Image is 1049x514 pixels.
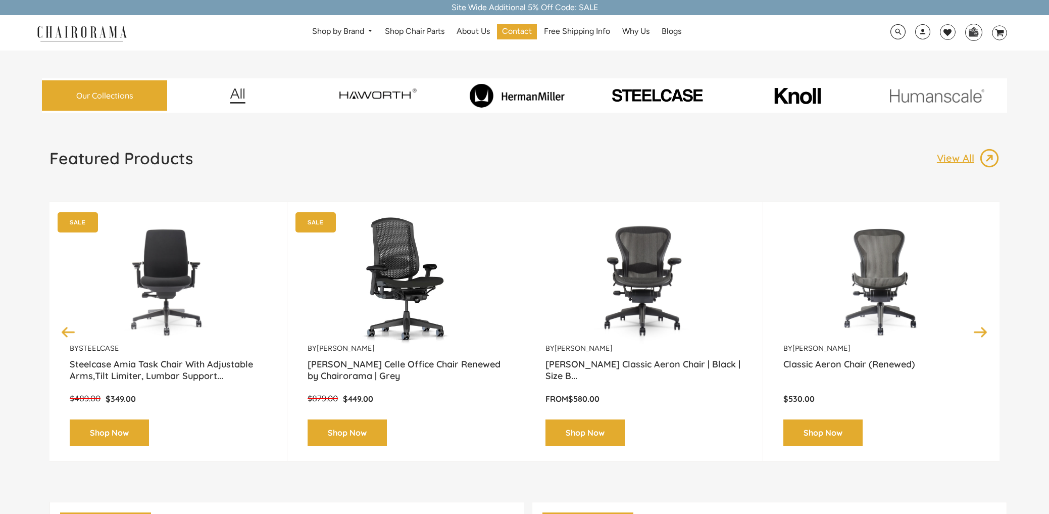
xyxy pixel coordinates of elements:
a: [PERSON_NAME] Celle Office Chair Renewed by Chairorama | Grey [308,358,505,384]
a: Why Us [617,24,655,39]
text: SALE [308,219,323,225]
a: Classic Aeron Chair (Renewed) - chairorama Classic Aeron Chair (Renewed) - chairorama [783,217,980,344]
text: SALE [70,219,85,225]
a: Shop Now [545,419,625,446]
span: $449.00 [343,394,373,404]
img: PHOTO-2024-07-09-00-53-10-removebg-preview.png [589,87,725,104]
img: image_11.png [869,88,1005,103]
nav: DesktopNavigation [175,24,818,42]
button: Next [972,323,989,341]
img: Herman Miller Celle Office Chair Renewed by Chairorama | Grey - chairorama [308,217,505,344]
a: [PERSON_NAME] [555,344,613,353]
a: Blogs [657,24,686,39]
p: by [783,344,980,353]
a: Steelcase Amia Task Chair With Adjustable Arms,Tilt Limiter, Lumbar Support... [70,358,267,384]
a: [PERSON_NAME] [792,344,851,353]
a: [PERSON_NAME] Classic Aeron Chair | Black | Size B... [545,358,742,384]
p: by [70,344,267,353]
span: $879.00 [308,394,338,403]
img: image_7_14f0750b-d084-457f-979a-a1ab9f6582c4.png [310,79,445,112]
a: Shop Chair Parts [380,24,449,39]
a: Shop Now [308,419,387,446]
p: by [545,344,742,353]
a: Steelcase [79,344,119,353]
button: Previous [60,323,77,341]
p: From [545,394,742,404]
a: Our Collections [42,80,167,111]
a: Shop Now [70,419,149,446]
a: [PERSON_NAME] [317,344,375,353]
a: Shop by Brand [307,24,378,39]
a: Amia Chair by chairorama.com Renewed Amia Chair chairorama.com [70,217,267,344]
h1: Featured Products [49,148,193,168]
span: About Us [457,26,490,37]
a: Contact [497,24,537,39]
span: Why Us [622,26,650,37]
img: Amia Chair by chairorama.com [70,217,267,344]
span: Free Shipping Info [544,26,610,37]
img: image_10_1.png [752,86,843,105]
span: $349.00 [106,394,136,404]
img: image_8_173eb7e0-7579-41b4-bc8e-4ba0b8ba93e8.png [449,83,585,108]
a: View All [937,148,1000,168]
a: Herman Miller Celle Office Chair Renewed by Chairorama | Grey - chairorama Herman Miller Celle Of... [308,217,505,344]
span: $580.00 [568,394,600,404]
span: $530.00 [783,394,815,404]
span: Shop Chair Parts [385,26,444,37]
a: Free Shipping Info [539,24,615,39]
p: by [308,344,505,353]
img: image_12.png [210,88,266,104]
span: Contact [502,26,532,37]
a: Featured Products [49,148,193,176]
img: Herman Miller Classic Aeron Chair | Black | Size B (Renewed) - chairorama [545,217,742,344]
a: Herman Miller Classic Aeron Chair | Black | Size B (Renewed) - chairorama Herman Miller Classic A... [545,217,742,344]
img: Classic Aeron Chair (Renewed) - chairorama [783,217,980,344]
img: WhatsApp_Image_2024-07-12_at_16.23.01.webp [966,24,981,39]
span: Blogs [662,26,681,37]
img: chairorama [31,24,132,42]
a: Classic Aeron Chair (Renewed) [783,358,980,384]
a: Shop Now [783,419,863,446]
p: View All [937,152,979,165]
a: About Us [452,24,495,39]
img: image_13.png [979,148,1000,168]
span: $489.00 [70,394,101,403]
